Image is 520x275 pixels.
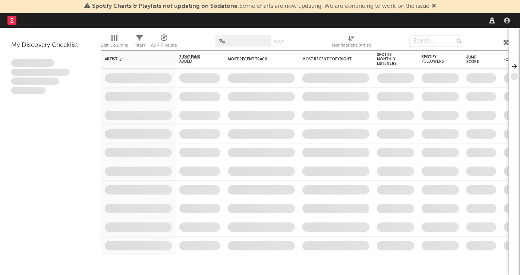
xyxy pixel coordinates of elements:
[105,57,161,61] div: Artist
[92,3,429,9] span: : Some charts are now updating. We are continuing to work on the issue
[133,32,145,53] div: Filters
[432,3,436,9] span: Dismiss
[377,53,403,66] div: Spotify Monthly Listeners
[179,55,209,64] span: 7-Day Fans Added
[332,41,371,50] div: Notifications (Artist)
[11,69,69,76] span: Integer aliquet in purus et
[133,41,145,50] div: Filters
[422,55,448,64] div: Spotify Followers
[409,35,465,47] input: Search...
[101,41,128,50] div: Edit Columns
[11,41,89,50] div: My Discovery Checklist
[151,41,177,50] div: A&R Pipeline
[11,87,45,94] span: Aliquam viverra
[228,57,284,61] div: Most Recent Track
[274,40,284,44] button: Save
[151,32,177,53] div: A&R Pipeline
[92,3,237,9] span: Spotify Charts & Playlists not updating on Sodatone
[11,59,54,67] span: Lorem ipsum dolor
[101,32,128,53] div: Edit Columns
[302,57,358,61] div: Most Recent Copyright
[466,55,485,64] div: Jump Score
[11,78,59,85] span: Praesent ac interdum
[332,32,371,53] div: Notifications (Artist)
